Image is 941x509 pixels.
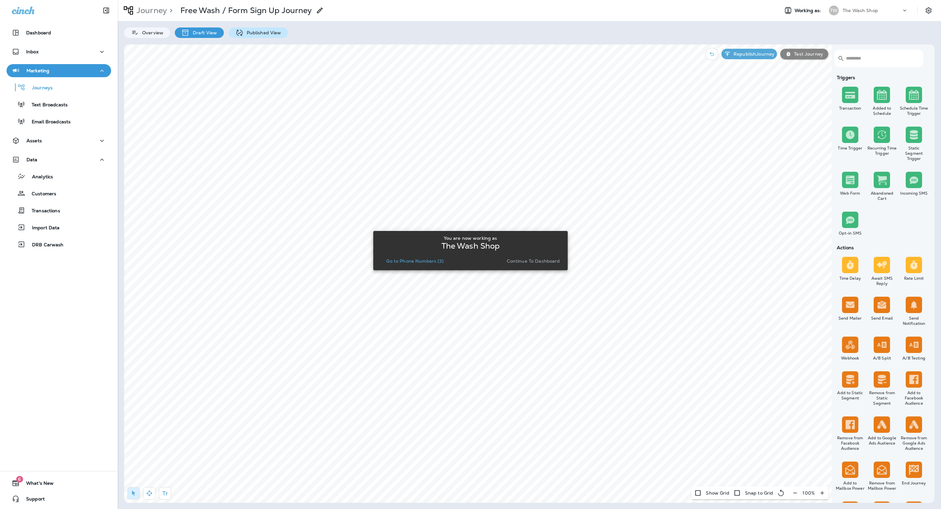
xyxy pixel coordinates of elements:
[26,68,49,73] p: Marketing
[835,316,865,321] div: Send Mailer
[7,114,111,128] button: Email Broadcasts
[899,191,929,196] div: Incoming SMS
[26,30,51,35] p: Dashboard
[507,258,560,264] p: Continue to Dashboard
[899,106,929,116] div: Schedule Time Trigger
[25,119,71,125] p: Email Broadcasts
[25,191,56,197] p: Customers
[867,146,897,156] div: Recurring Time Trigger
[384,256,446,266] button: Go to Phone Numbers (3)
[835,276,865,281] div: Time Delay
[867,106,897,116] div: Added to Schedule
[7,97,111,111] button: Text Broadcasts
[25,102,68,108] p: Text Broadcasts
[829,6,839,15] div: TW
[25,242,64,248] p: DRB Carwash
[706,490,729,496] p: Show Grid
[7,220,111,234] button: Import Data
[20,496,45,504] span: Support
[7,477,111,490] button: 6What's New
[795,8,822,13] span: Working as:
[190,30,217,35] p: Draft View
[7,26,111,39] button: Dashboard
[7,237,111,251] button: DRB Carwash
[867,390,897,406] div: Remove from Static Segment
[25,208,60,214] p: Transactions
[780,49,828,59] button: Test Journey
[791,51,823,57] p: Test Journey
[835,146,865,151] div: Time Trigger
[835,356,865,361] div: Webhook
[7,64,111,77] button: Marketing
[180,6,312,15] p: Free Wash / Form Sign Up Journey
[835,191,865,196] div: Web Form
[867,191,897,201] div: Abandoned Cart
[25,174,53,180] p: Analytics
[7,186,111,200] button: Customers
[25,85,53,91] p: Journeys
[7,45,111,58] button: Inbox
[899,435,929,451] div: Remove from Google Ads Audience
[867,316,897,321] div: Send Email
[802,490,815,496] p: 100 %
[899,481,929,486] div: End Journey
[7,134,111,147] button: Assets
[835,435,865,451] div: Remove from Facebook Audience
[444,236,497,241] p: You are now working as
[243,30,281,35] p: Published View
[139,30,163,35] p: Overview
[731,51,774,57] p: Republish Journey
[386,258,443,264] p: Go to Phone Numbers (3)
[97,4,115,17] button: Collapse Sidebar
[504,256,563,266] button: Continue to Dashboard
[899,390,929,406] div: Add to Facebook Audience
[834,75,930,80] div: Triggers
[835,390,865,401] div: Add to Static Segment
[923,5,934,16] button: Settings
[7,80,111,94] button: Journeys
[835,481,865,491] div: Add to Mailbox Power
[899,276,929,281] div: Rate Limit
[7,492,111,505] button: Support
[843,8,878,13] p: The Wash Shop
[25,225,60,231] p: Import Data
[7,203,111,217] button: Transactions
[26,138,42,143] p: Assets
[7,153,111,166] button: Data
[721,49,777,59] button: RepublishJourney
[899,356,929,361] div: A/B Testing
[834,245,930,250] div: Actions
[441,243,500,249] p: The Wash Shop
[867,276,897,286] div: Await SMS Reply
[167,6,173,15] p: >
[134,6,167,15] p: Journey
[16,476,23,483] span: 6
[835,231,865,236] div: Opt-in SMS
[26,49,39,54] p: Inbox
[26,157,38,162] p: Data
[867,435,897,446] div: Add to Google Ads Audience
[867,481,897,491] div: Remove from Mailbox Power
[835,106,865,111] div: Transaction
[867,356,897,361] div: A/B Split
[7,169,111,183] button: Analytics
[899,146,929,161] div: Static Segment Trigger
[745,490,773,496] p: Snap to Grid
[899,316,929,326] div: Send Notification
[20,481,54,488] span: What's New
